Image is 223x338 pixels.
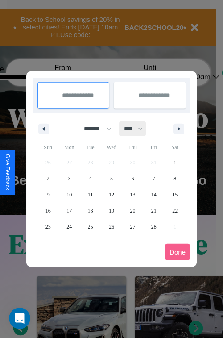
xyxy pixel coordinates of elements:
[151,219,157,235] span: 28
[37,219,58,235] button: 23
[122,219,143,235] button: 27
[130,219,135,235] span: 27
[88,219,93,235] span: 25
[143,219,164,235] button: 28
[122,171,143,187] button: 6
[165,187,186,203] button: 15
[37,203,58,219] button: 16
[109,203,114,219] span: 19
[66,219,72,235] span: 24
[37,171,58,187] button: 2
[80,140,101,154] span: Tue
[131,171,134,187] span: 6
[58,203,79,219] button: 17
[165,171,186,187] button: 8
[165,203,186,219] button: 22
[68,171,70,187] span: 3
[58,187,79,203] button: 10
[143,203,164,219] button: 21
[130,203,135,219] span: 20
[143,140,164,154] span: Fri
[58,140,79,154] span: Mon
[110,171,113,187] span: 5
[109,187,114,203] span: 12
[47,187,50,203] span: 9
[80,171,101,187] button: 4
[122,140,143,154] span: Thu
[58,171,79,187] button: 3
[143,171,164,187] button: 7
[66,187,72,203] span: 10
[101,219,122,235] button: 26
[37,187,58,203] button: 9
[80,187,101,203] button: 11
[101,171,122,187] button: 5
[9,308,30,329] iframe: Intercom live chat
[165,140,186,154] span: Sat
[47,171,50,187] span: 2
[66,203,72,219] span: 17
[173,171,176,187] span: 8
[58,219,79,235] button: 24
[101,203,122,219] button: 19
[130,187,135,203] span: 13
[143,187,164,203] button: 14
[172,187,178,203] span: 15
[172,203,178,219] span: 22
[88,203,93,219] span: 18
[101,187,122,203] button: 12
[45,219,51,235] span: 23
[88,187,93,203] span: 11
[165,244,190,260] button: Done
[151,187,157,203] span: 14
[89,171,92,187] span: 4
[37,140,58,154] span: Sun
[122,187,143,203] button: 13
[80,219,101,235] button: 25
[153,171,155,187] span: 7
[151,203,157,219] span: 21
[80,203,101,219] button: 18
[4,154,11,190] div: Give Feedback
[101,140,122,154] span: Wed
[45,203,51,219] span: 16
[109,219,114,235] span: 26
[173,154,176,171] span: 1
[122,203,143,219] button: 20
[165,154,186,171] button: 1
